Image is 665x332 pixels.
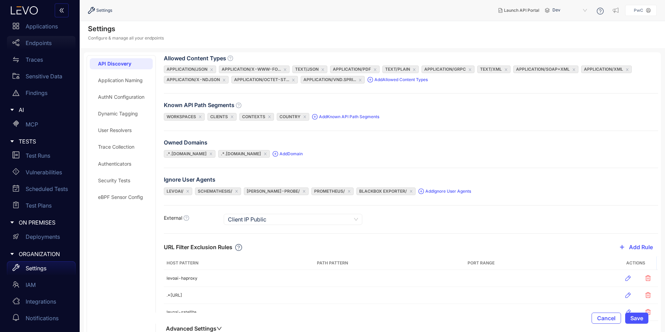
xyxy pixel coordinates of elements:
[552,5,588,16] span: Dev
[418,188,471,195] span: Add Ignore User Agents
[626,68,629,71] span: close
[314,256,464,270] th: Path Pattern
[347,190,351,193] span: close
[480,67,502,72] span: text/xml
[222,78,226,82] span: close
[242,114,265,119] span: contexts
[26,265,46,271] p: Settings
[210,114,228,119] span: clients
[584,67,623,72] span: application/xml
[7,53,76,69] a: Traces
[359,189,407,194] span: Blackbox Exporter/
[26,152,50,159] p: Test Runs
[4,247,76,261] div: ORGANIZATION
[98,178,130,183] div: Security Tests
[303,115,307,119] span: close
[302,190,306,193] span: close
[88,25,164,33] h4: Settings
[230,115,234,119] span: close
[98,128,132,133] div: User Resolvers
[222,67,281,72] span: application/x-www-fo...
[264,152,267,156] span: close
[26,202,52,209] p: Test Plans
[4,103,76,117] div: AI
[88,36,164,41] p: Configure & manage all your endpoints
[26,169,62,175] p: Vulnerabilities
[164,176,215,183] label: Ignore User Agents
[98,111,138,116] div: Dynamic Tagging
[280,114,301,119] span: country
[10,107,15,112] span: caret-right
[235,190,238,193] span: close
[7,149,76,165] a: Test Runs
[167,151,207,156] span: .*.[DOMAIN_NAME]
[7,261,76,278] a: Settings
[164,102,241,108] label: Known API Path Segments
[7,230,76,247] a: Deployments
[164,215,189,221] label: External
[26,186,68,192] p: Scheduled Tests
[303,77,356,82] span: application/vnd.spri...
[504,68,508,71] span: close
[367,77,373,82] span: plus-circle
[164,139,207,146] label: Owned Domains
[184,215,189,221] span: question-circle
[186,190,189,193] span: close
[629,244,653,250] span: Add Rule
[268,115,271,119] span: close
[198,189,232,194] span: schemathesis/
[167,114,196,119] span: workspaces
[373,68,377,71] span: close
[26,282,36,288] p: IAM
[26,40,52,46] p: Endpoints
[10,139,15,144] span: caret-right
[98,161,131,167] div: Authenticators
[413,68,416,71] span: close
[12,89,19,96] span: warning
[10,252,15,256] span: caret-right
[210,68,213,71] span: close
[164,244,242,251] div: URL Filter Exclusion Rules
[424,67,466,72] span: application/grpc
[418,189,424,194] span: plus-circle
[234,77,289,82] span: application/octet-st...
[630,315,643,321] span: Save
[625,313,648,324] button: Save
[7,199,76,215] a: Test Plans
[98,94,144,100] div: AuthN Configuration
[592,313,621,324] button: Cancel
[19,138,70,145] span: TESTS
[98,194,143,200] div: eBPF Sensor Config
[26,90,47,96] p: Findings
[7,165,76,182] a: Vulnerabilities
[164,304,315,321] td: levoai-satellite
[216,326,222,331] span: down
[164,325,224,332] button: Advanced Settingsdown
[321,68,325,71] span: close
[12,281,19,288] span: team
[283,68,287,71] span: close
[312,114,318,120] span: plus-circle
[164,287,315,304] td: .*[URL]
[26,298,56,305] p: Integrations
[247,189,300,194] span: [PERSON_NAME]-probe/
[7,182,76,199] a: Scheduled Tests
[19,219,70,226] span: ON PREMISES
[295,67,319,72] span: text/json
[228,214,358,225] span: Client IP Public
[619,244,625,251] span: plus
[273,150,303,157] span: Add Domain
[26,56,43,63] p: Traces
[7,295,76,311] a: Integrations
[26,73,62,79] p: Sensitive Data
[96,8,112,13] span: Settings
[164,55,233,61] label: Allowed Content Types
[516,67,570,72] span: application/soap+xml
[7,117,76,134] a: MCP
[465,256,615,270] th: Port Range
[572,68,576,71] span: close
[7,278,76,295] a: IAM
[610,242,658,253] button: plusAdd Rule
[236,103,241,108] span: question-circle
[26,23,58,29] p: Applications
